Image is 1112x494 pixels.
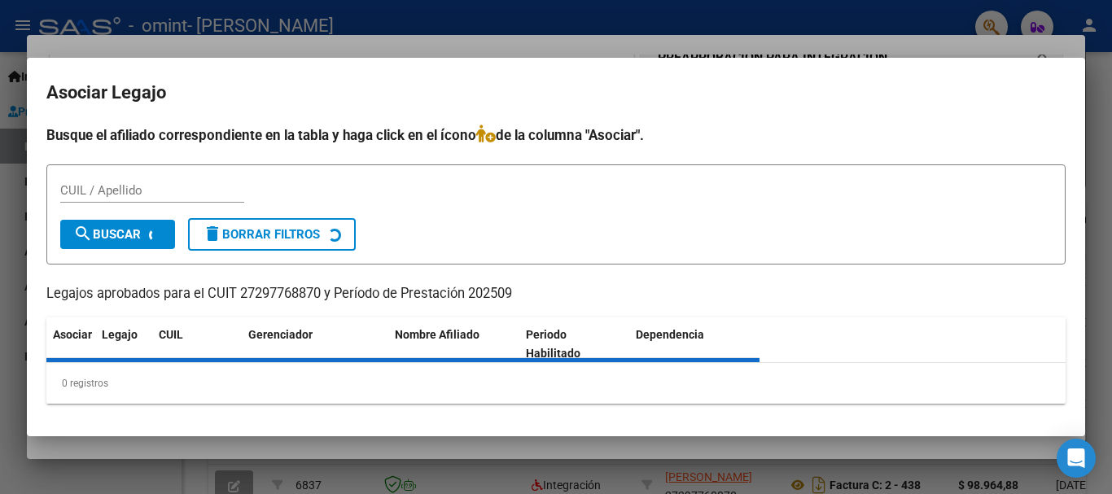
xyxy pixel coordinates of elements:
div: 0 registros [46,363,1066,404]
datatable-header-cell: CUIL [152,317,242,371]
button: Buscar [60,220,175,249]
mat-icon: search [73,224,93,243]
span: Buscar [73,227,141,242]
datatable-header-cell: Asociar [46,317,95,371]
span: Dependencia [636,328,704,341]
span: CUIL [159,328,183,341]
h2: Asociar Legajo [46,77,1066,108]
button: Borrar Filtros [188,218,356,251]
p: Legajos aprobados para el CUIT 27297768870 y Período de Prestación 202509 [46,284,1066,304]
div: Open Intercom Messenger [1057,439,1096,478]
span: Asociar [53,328,92,341]
span: Legajo [102,328,138,341]
h4: Busque el afiliado correspondiente en la tabla y haga click en el ícono de la columna "Asociar". [46,125,1066,146]
datatable-header-cell: Dependencia [629,317,760,371]
span: Nombre Afiliado [395,328,479,341]
datatable-header-cell: Legajo [95,317,152,371]
datatable-header-cell: Nombre Afiliado [388,317,519,371]
datatable-header-cell: Periodo Habilitado [519,317,629,371]
span: Periodo Habilitado [526,328,580,360]
datatable-header-cell: Gerenciador [242,317,388,371]
span: Gerenciador [248,328,313,341]
span: Borrar Filtros [203,227,320,242]
mat-icon: delete [203,224,222,243]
